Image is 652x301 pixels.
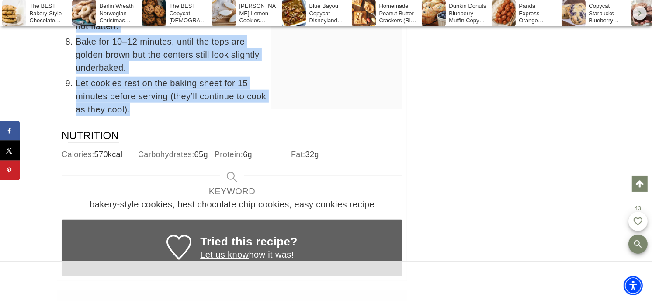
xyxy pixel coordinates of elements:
span: g [314,150,319,159]
span: Bake for 10–12 minutes, until the tops are golden brown but the centers still look slightly under... [76,35,402,74]
span: g [204,150,208,159]
span: 65 [194,150,204,159]
span: 6 [243,150,247,159]
span: Let cookies rest on the baking sheet for 15 minutes before serving (they’ll continue to cook as t... [76,77,402,116]
span: bakery-style cookies, best chocolate chip cookies, easy cookies recipe [64,198,400,211]
span: how it was! [200,250,294,259]
a: Let us know [200,250,249,259]
span: 32 [305,150,315,159]
span: Carbohydrates: [138,150,194,159]
span: Protein: [215,150,243,159]
span: g [248,150,252,159]
span: Calories: [62,150,94,159]
span: kcal [108,150,123,159]
span: Keyword [64,185,400,198]
span: 570 [94,150,108,159]
span: Fat: [291,150,305,159]
iframe: Advertisement [326,281,326,282]
a: Scroll to top [632,176,648,192]
span: Nutrition [62,129,119,143]
span: Tried this recipe? [200,235,298,248]
div: Accessibility Menu [624,276,643,295]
